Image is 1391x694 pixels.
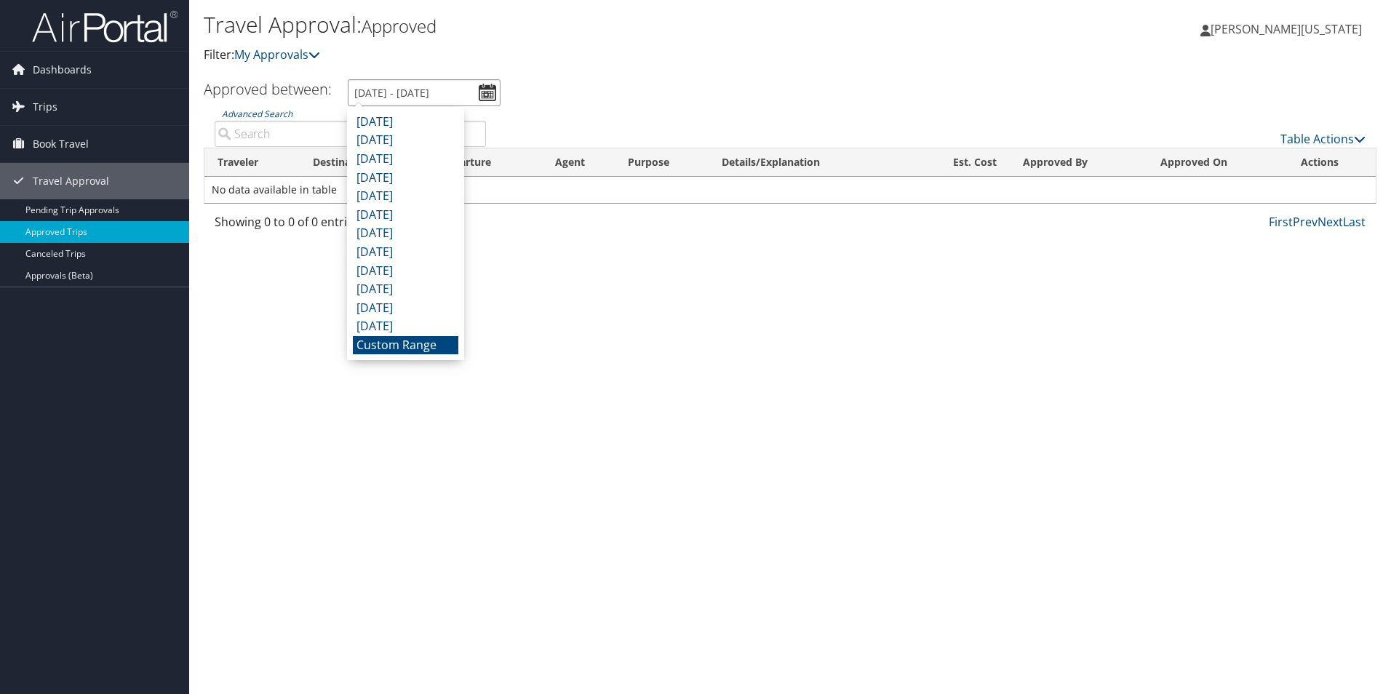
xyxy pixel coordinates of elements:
[353,224,458,243] li: [DATE]
[542,148,615,177] th: Agent
[353,243,458,262] li: [DATE]
[362,14,437,38] small: Approved
[33,126,89,162] span: Book Travel
[353,150,458,169] li: [DATE]
[1200,7,1376,51] a: [PERSON_NAME][US_STATE]
[913,148,1010,177] th: Est. Cost: activate to sort column ascending
[33,163,109,199] span: Travel Approval
[427,148,542,177] th: Departure: activate to sort column ascending
[353,262,458,281] li: [DATE]
[204,46,986,65] p: Filter:
[1343,214,1366,230] a: Last
[222,108,292,120] a: Advanced Search
[353,169,458,188] li: [DATE]
[1280,131,1366,147] a: Table Actions
[300,148,428,177] th: Destination: activate to sort column ascending
[353,131,458,150] li: [DATE]
[1293,214,1318,230] a: Prev
[1288,148,1376,177] th: Actions
[215,213,486,238] div: Showing 0 to 0 of 0 entries
[1318,214,1343,230] a: Next
[615,148,709,177] th: Purpose
[204,177,1376,203] td: No data available in table
[33,52,92,88] span: Dashboards
[353,187,458,206] li: [DATE]
[1010,148,1147,177] th: Approved By: activate to sort column ascending
[204,148,300,177] th: Traveler: activate to sort column ascending
[353,336,458,355] li: Custom Range
[353,280,458,299] li: [DATE]
[709,148,913,177] th: Details/Explanation
[33,89,57,125] span: Trips
[348,79,501,106] input: [DATE] - [DATE]
[234,47,320,63] a: My Approvals
[32,9,178,44] img: airportal-logo.png
[353,299,458,318] li: [DATE]
[353,113,458,132] li: [DATE]
[204,79,332,99] h3: Approved between:
[1269,214,1293,230] a: First
[215,121,486,147] input: Advanced Search
[204,9,986,40] h1: Travel Approval:
[1147,148,1288,177] th: Approved On: activate to sort column ascending
[1211,21,1362,37] span: [PERSON_NAME][US_STATE]
[353,206,458,225] li: [DATE]
[353,317,458,336] li: [DATE]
